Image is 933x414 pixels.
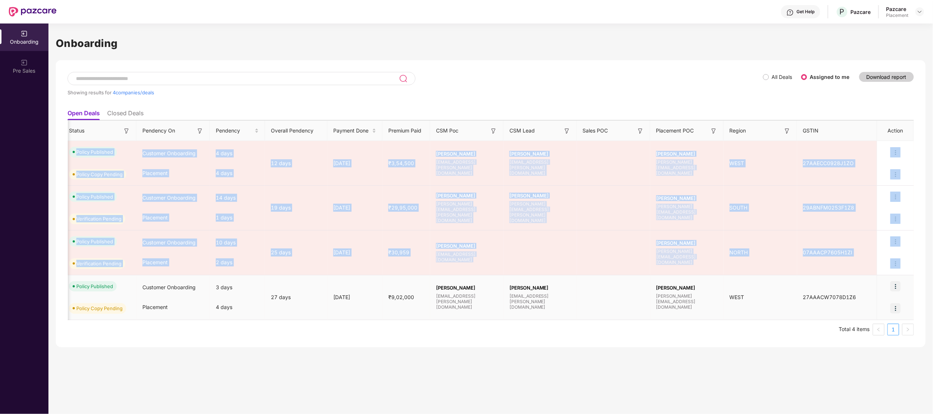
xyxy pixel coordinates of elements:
[797,249,858,255] span: 07AAACP7605H1ZI
[399,74,407,83] img: svg+xml;base64,PHN2ZyB3aWR0aD0iMjQiIGhlaWdodD0iMjUiIHZpZXdCb3g9IjAgMCAyNCAyNSIgZmlsbD0ibm9uZSIgeG...
[382,204,423,211] span: ₹29,95,000
[333,127,371,135] span: Payment Done
[724,204,797,212] div: SOUTH
[436,293,498,310] span: [EMAIL_ADDRESS][PERSON_NAME][DOMAIN_NAME]
[210,163,265,183] div: 4 days
[509,159,571,176] span: [EMAIL_ADDRESS][PERSON_NAME][DOMAIN_NAME]
[327,293,382,301] div: [DATE]
[656,204,718,220] span: [PERSON_NAME][EMAIL_ADDRESS][DOMAIN_NAME]
[210,208,265,228] div: 1 days
[772,74,792,80] label: All Deals
[877,121,914,141] th: Action
[890,147,901,157] img: icon
[656,127,694,135] span: Placement POC
[382,249,415,255] span: ₹30,959
[890,281,901,291] img: icon
[76,215,121,222] div: Verification Pending
[9,7,57,17] img: New Pazcare Logo
[509,193,571,199] span: [PERSON_NAME]
[859,72,914,82] button: Download report
[382,160,420,166] span: ₹3,54,500
[436,285,498,291] span: [PERSON_NAME]
[724,293,797,301] div: WEST
[142,195,196,201] span: Customer Onboarding
[797,9,815,15] div: Get Help
[68,109,100,120] li: Open Deals
[327,248,382,257] div: [DATE]
[76,283,113,290] div: Policy Published
[436,251,498,262] span: [EMAIL_ADDRESS][DOMAIN_NAME]
[509,293,571,310] span: [EMAIL_ADDRESS][PERSON_NAME][DOMAIN_NAME]
[730,127,746,135] span: Region
[890,258,901,269] img: icon
[210,144,265,163] div: 4 days
[210,233,265,253] div: 10 days
[656,195,718,201] span: [PERSON_NAME]
[382,121,430,141] th: Premium Paid
[196,127,204,135] img: svg+xml;base64,PHN2ZyB3aWR0aD0iMTYiIGhlaWdodD0iMTYiIHZpZXdCb3g9IjAgMCAxNiAxNiIgZmlsbD0ibm9uZSIgeG...
[887,324,899,335] li: 1
[563,127,571,135] img: svg+xml;base64,PHN2ZyB3aWR0aD0iMTYiIGhlaWdodD0iMTYiIHZpZXdCb3g9IjAgMCAxNiAxNiIgZmlsbD0ibm9uZSIgeG...
[797,121,878,141] th: GSTIN
[787,9,794,16] img: svg+xml;base64,PHN2ZyBpZD0iSGVscC0zMngzMiIgeG1sbnM9Imh0dHA6Ly93d3cudzMub3JnLzIwMDAvc3ZnIiB3aWR0aD...
[265,293,327,301] div: 27 days
[797,294,862,300] span: 27AAACW7078D1Z6
[382,294,420,300] span: ₹9,02,000
[76,305,123,312] div: Policy Copy Pending
[21,59,28,66] img: svg+xml;base64,PHN2ZyB3aWR0aD0iMjAiIGhlaWdodD0iMjAiIHZpZXdCb3g9IjAgMCAyMCAyMCIgZmlsbD0ibm9uZSIgeG...
[509,127,535,135] span: CSM Lead
[436,151,498,157] span: [PERSON_NAME]
[327,121,382,141] th: Payment Done
[656,293,718,310] span: [PERSON_NAME][EMAIL_ADDRESS][DOMAIN_NAME]
[917,9,923,15] img: svg+xml;base64,PHN2ZyBpZD0iRHJvcGRvd24tMzJ4MzIiIHhtbG5zPSJodHRwOi8vd3d3LnczLm9yZy8yMDAwL3N2ZyIgd2...
[656,240,718,246] span: [PERSON_NAME]
[210,297,265,317] div: 4 days
[436,127,458,135] span: CSM Poc
[873,324,885,335] li: Previous Page
[210,188,265,208] div: 14 days
[436,159,498,176] span: [EMAIL_ADDRESS][PERSON_NAME][DOMAIN_NAME]
[888,324,899,335] a: 1
[265,159,327,167] div: 12 days
[142,150,196,156] span: Customer Onboarding
[886,6,909,12] div: Pazcare
[76,171,123,178] div: Policy Copy Pending
[142,127,175,135] span: Pendency On
[436,243,498,249] span: [PERSON_NAME]
[76,238,113,245] div: Policy Published
[142,214,168,221] span: Placement
[509,151,571,157] span: [PERSON_NAME]
[490,127,497,135] img: svg+xml;base64,PHN2ZyB3aWR0aD0iMTYiIGhlaWdodD0iMTYiIHZpZXdCb3g9IjAgMCAxNiAxNiIgZmlsbD0ibm9uZSIgeG...
[142,304,168,310] span: Placement
[890,192,901,202] img: icon
[890,236,901,247] img: icon
[509,285,571,291] span: [PERSON_NAME]
[656,151,718,157] span: [PERSON_NAME]
[69,127,84,135] span: Status
[873,324,885,335] button: left
[839,324,870,335] li: Total 4 items
[902,324,914,335] button: right
[890,303,901,313] img: icon
[56,35,926,51] h1: Onboarding
[76,193,113,200] div: Policy Published
[327,159,382,167] div: [DATE]
[724,159,797,167] div: WEST
[76,260,121,267] div: Verification Pending
[436,201,498,223] span: [PERSON_NAME][EMAIL_ADDRESS][PERSON_NAME][DOMAIN_NAME]
[637,127,644,135] img: svg+xml;base64,PHN2ZyB3aWR0aD0iMTYiIGhlaWdodD0iMTYiIHZpZXdCb3g9IjAgMCAxNiAxNiIgZmlsbD0ibm9uZSIgeG...
[902,324,914,335] li: Next Page
[876,327,881,332] span: left
[210,121,265,141] th: Pendency
[142,259,168,265] span: Placement
[210,277,265,297] div: 3 days
[142,284,196,290] span: Customer Onboarding
[656,248,718,265] span: [PERSON_NAME][EMAIL_ADDRESS][DOMAIN_NAME]
[142,170,168,176] span: Placement
[216,127,253,135] span: Pendency
[784,127,791,135] img: svg+xml;base64,PHN2ZyB3aWR0aD0iMTYiIGhlaWdodD0iMTYiIHZpZXdCb3g9IjAgMCAxNiAxNiIgZmlsbD0ibm9uZSIgeG...
[583,127,608,135] span: Sales POC
[509,201,571,223] span: [PERSON_NAME][EMAIL_ADDRESS][PERSON_NAME][DOMAIN_NAME]
[265,204,327,212] div: 19 days
[210,253,265,272] div: 2 days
